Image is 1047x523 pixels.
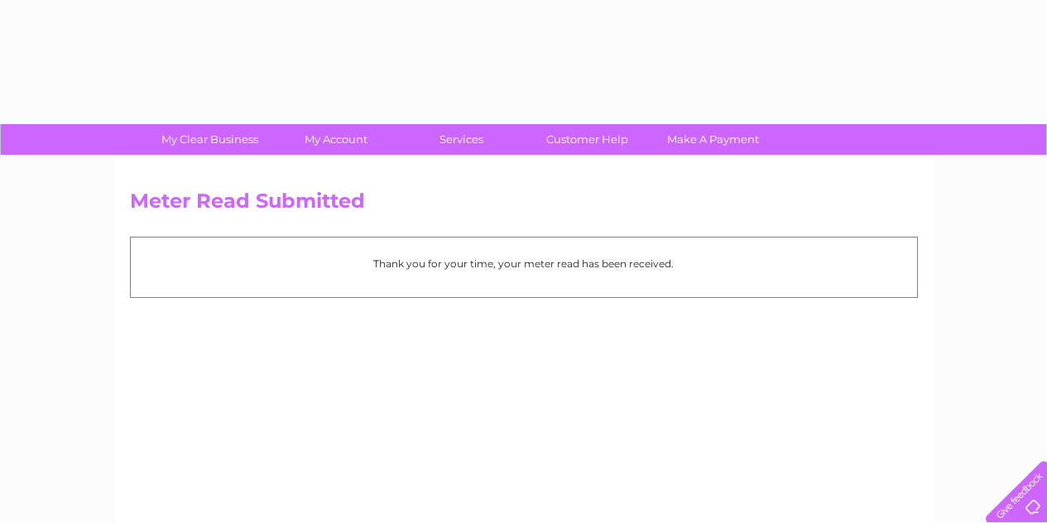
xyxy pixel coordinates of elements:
[142,124,278,155] a: My Clear Business
[139,256,909,271] p: Thank you for your time, your meter read has been received.
[130,190,918,221] h2: Meter Read Submitted
[519,124,656,155] a: Customer Help
[267,124,404,155] a: My Account
[393,124,530,155] a: Services
[645,124,781,155] a: Make A Payment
